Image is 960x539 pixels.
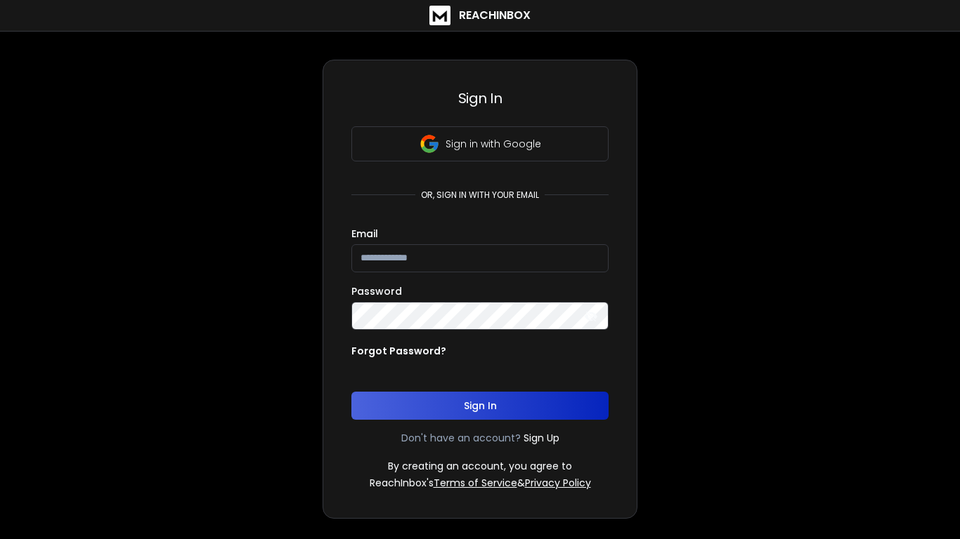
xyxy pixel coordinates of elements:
p: Sign in with Google [446,137,541,151]
button: Sign In [351,392,609,420]
a: Sign Up [524,431,559,445]
h1: ReachInbox [459,7,531,24]
button: Sign in with Google [351,126,609,161]
p: ReachInbox's & [370,476,591,490]
p: By creating an account, you agree to [388,459,572,473]
label: Email [351,229,378,239]
a: Privacy Policy [525,476,591,490]
p: Don't have an account? [401,431,521,445]
h3: Sign In [351,88,609,108]
p: or, sign in with your email [415,189,545,201]
a: Terms of Service [434,476,517,490]
label: Password [351,286,402,296]
a: ReachInbox [429,6,531,25]
p: Forgot Password? [351,344,446,358]
img: logo [429,6,450,25]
